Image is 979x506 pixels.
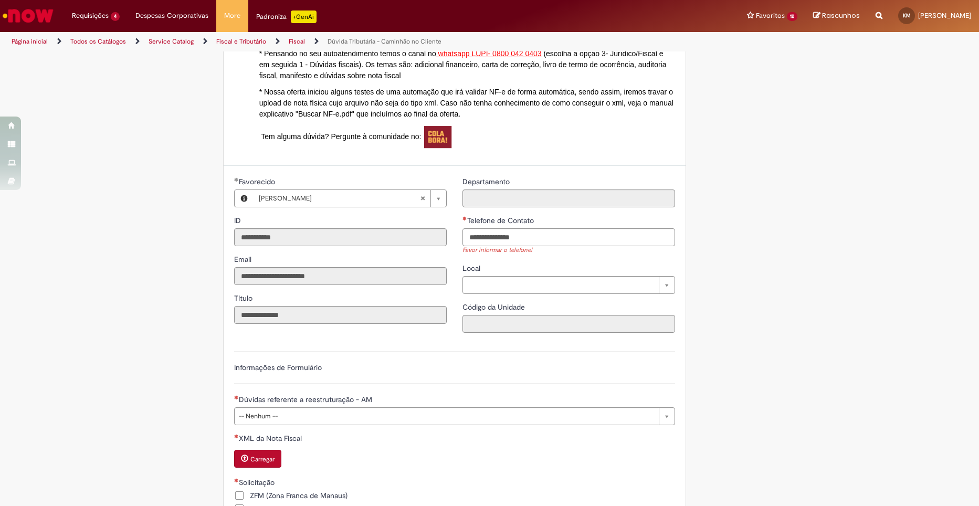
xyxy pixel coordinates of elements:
[462,177,512,186] span: Somente leitura - Departamento
[239,434,304,443] span: XML da Nota Fiscal
[787,12,797,21] span: 12
[259,88,673,118] span: * Nossa oferta iniciou alguns testes de uma automação que irá validar NF-e de forma automática, s...
[462,302,527,312] label: Somente leitura - Código da Unidade
[234,215,243,226] label: Somente leitura - ID
[234,363,322,372] label: Informações de Formulário
[235,190,254,207] button: Favorecido, Visualizar este registro Karen Vargas Martins
[488,49,542,58] a: - 0800 042 0403
[149,37,194,46] a: Service Catalog
[234,306,447,324] input: Título
[462,315,675,333] input: Código da Unidade
[8,32,645,51] ul: Trilhas de página
[250,455,275,463] small: Carregar
[111,12,120,21] span: 4
[234,254,254,265] label: Somente leitura - Email
[234,255,254,264] span: Somente leitura - Email
[12,37,48,46] a: Página inicial
[234,228,447,246] input: ID
[756,10,785,21] span: Favoritos
[462,246,675,255] div: Favor informar o telefone!
[415,190,430,207] abbr: Limpar campo Favorecido
[822,10,860,20] span: Rascunhos
[259,190,420,207] span: [PERSON_NAME]
[462,216,467,220] span: Necessários
[462,176,512,187] label: Somente leitura - Departamento
[256,10,317,23] div: Padroniza
[462,263,482,273] span: Local
[239,177,277,186] span: Necessários - Favorecido
[135,10,208,21] span: Despesas Corporativas
[234,267,447,285] input: Email
[254,190,446,207] a: [PERSON_NAME]Limpar campo Favorecido
[436,49,438,58] a: whatsapp LUPI
[239,395,374,404] span: Dúvidas referente a reestruturação - AM
[239,408,654,425] span: -- Nenhum --
[328,37,441,46] a: Dúvida Tributária - Caminhão no Cliente
[1,5,55,26] img: ServiceNow
[239,478,277,487] span: Solicitação
[234,216,243,225] span: Somente leitura - ID
[462,228,675,246] input: Telefone de Contato
[234,293,255,303] label: Somente leitura - Título
[438,49,488,58] a: whatsapp LUPI
[234,434,239,438] span: Necessários
[234,478,239,482] span: Obrigatório
[903,12,911,19] span: KM
[234,177,239,182] span: Obrigatório Preenchido
[250,490,348,501] span: ZFM (Zona Franca de Manaus)
[291,10,317,23] p: +GenAi
[261,132,421,141] span: Tem alguma dúvida? Pergunte à comunidade no:
[462,189,675,207] input: Departamento
[467,216,536,225] span: Telefone de Contato
[224,10,240,21] span: More
[72,10,109,21] span: Requisições
[918,11,971,20] span: [PERSON_NAME]
[234,395,239,399] span: Necessários
[259,49,436,58] span: * Pensando no seu autoatendimento temos o canal no
[462,276,675,294] a: Limpar campo Local
[216,37,266,46] a: Fiscal e Tributário
[813,11,860,21] a: Rascunhos
[259,49,667,80] span: (escolha a opção 3- Jurídico/Fiscal e em seguida 1 - Dúvidas fiscais). Os temas são: adicional fi...
[234,450,281,468] button: Carregar anexo de XML da Nota Fiscal Required
[289,37,305,46] a: Fiscal
[70,37,126,46] a: Todos os Catálogos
